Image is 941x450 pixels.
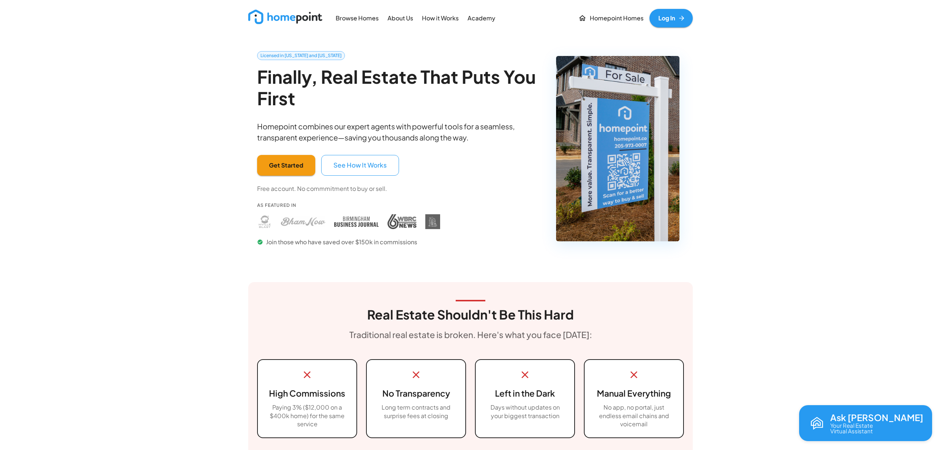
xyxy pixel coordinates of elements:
img: DIY Homebuyers Academy press coverage - Homepoint featured in DIY Homebuyers Academy [425,214,440,229]
p: Academy [468,14,495,23]
a: Log In [649,9,693,27]
p: Long term contracts and surprise fees at closing [376,403,456,420]
p: No app, no portal, just endless email chains and voicemail [593,403,674,429]
img: Bham Now press coverage - Homepoint featured in Bham Now [281,214,325,229]
a: Licensed in [US_STATE] and [US_STATE] [257,51,345,60]
img: Huntsville Blast press coverage - Homepoint featured in Huntsville Blast [257,214,272,229]
h6: No Transparency [376,387,456,400]
p: About Us [388,14,413,23]
p: Join those who have saved over $150k in commissions [257,238,440,246]
button: Open chat with Reva [799,405,932,441]
a: Homepoint Homes [575,9,646,27]
p: Ask [PERSON_NAME] [830,413,923,422]
img: Homepoint real estate for sale sign - Licensed brokerage in Alabama and Tennessee [556,56,679,241]
img: Reva [808,414,826,432]
a: About Us [385,10,416,26]
p: Your Real Estate Virtual Assistant [830,423,873,434]
p: Days without updates on your biggest transaction [485,403,565,420]
p: How it Works [422,14,459,23]
h6: Traditional real estate is broken. Here's what you face [DATE]: [349,328,592,342]
span: Licensed in [US_STATE] and [US_STATE] [257,52,345,59]
p: Browse Homes [336,14,379,23]
button: Get Started [257,155,315,176]
h3: Real Estate Shouldn't Be This Hard [367,307,574,322]
h6: Left in the Dark [485,387,565,400]
img: WBRC press coverage - Homepoint featured in WBRC [388,214,416,229]
a: How it Works [419,10,462,26]
a: Browse Homes [333,10,382,26]
p: As Featured In [257,202,440,208]
p: Homepoint combines our expert agents with powerful tools for a seamless, transparent experience—s... [257,121,537,143]
h6: High Commissions [267,387,348,400]
p: Paying 3% ($12,000 on a $400k home) for the same service [267,403,348,429]
a: Academy [465,10,498,26]
h2: Finally, Real Estate That Puts You First [257,66,537,109]
button: See How It Works [321,155,399,176]
img: new_logo_light.png [248,10,322,24]
p: Free account. No commmitment to buy or sell. [257,185,387,193]
h6: Manual Everything [593,387,674,400]
p: Homepoint Homes [590,14,644,23]
img: Birmingham Business Journal press coverage - Homepoint featured in Birmingham Business Journal [334,214,379,229]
